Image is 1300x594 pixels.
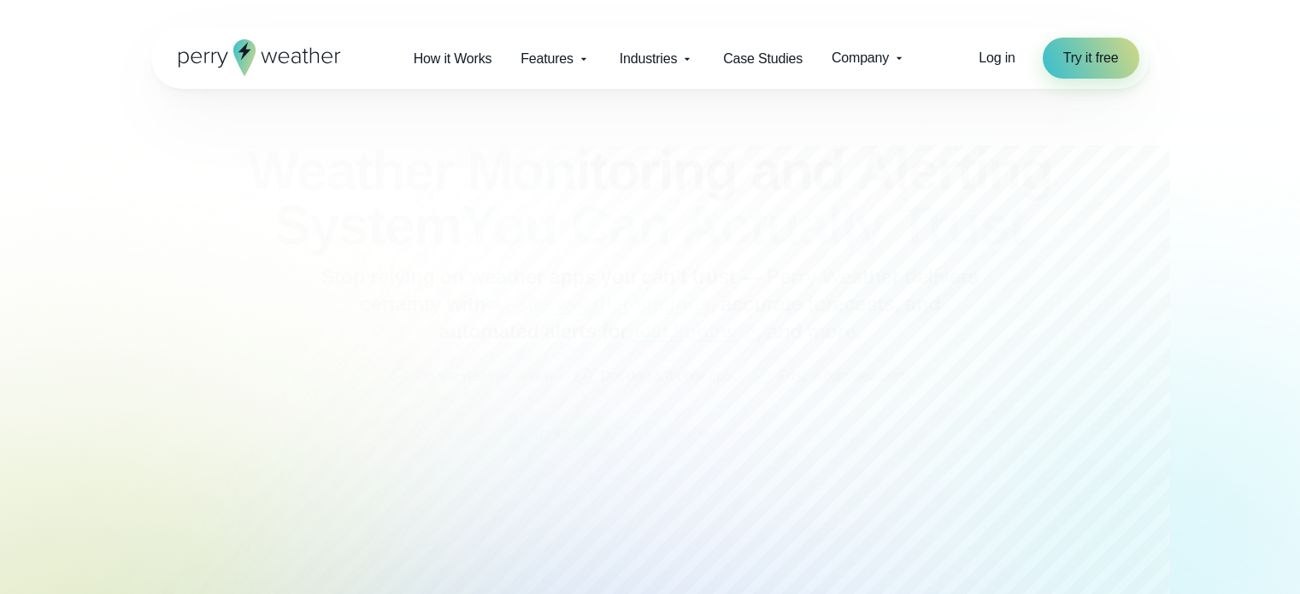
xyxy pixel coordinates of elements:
span: Company [832,48,889,68]
span: Log in [979,50,1015,65]
a: Case Studies [709,41,817,76]
span: Industries [620,49,677,69]
span: Features [521,49,574,69]
span: How it Works [414,49,492,69]
span: Case Studies [723,49,803,69]
span: Try it free [1063,48,1119,68]
a: How it Works [399,41,507,76]
a: Log in [979,48,1015,68]
a: Try it free [1043,38,1139,79]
